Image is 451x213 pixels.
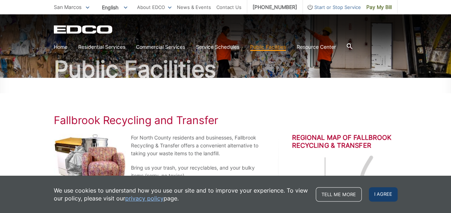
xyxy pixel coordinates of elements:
a: Home [54,43,67,51]
a: Residential Services [78,43,125,51]
p: For North County residents and businesses, Fallbrook Recycling & Transfer offers a convenient alt... [54,134,265,157]
a: Public Facilities [250,43,286,51]
p: We use cookies to understand how you use our site and to improve your experience. To view our pol... [54,186,309,202]
span: English [97,1,133,13]
p: Bring us your trash, your recyclables, and your bulky items (sorry, no toxics). [54,164,265,180]
a: About EDCO [137,3,172,11]
h1: Fallbrook Recycling and Transfer [54,114,398,127]
a: EDCD logo. Return to the homepage. [54,25,113,34]
img: Bulky Trash [54,134,126,184]
span: I agree [369,187,398,202]
span: San Marcos [54,4,81,10]
a: Service Schedules [196,43,239,51]
a: Tell me more [316,187,362,202]
a: News & Events [177,3,211,11]
h2: Regional Map of Fallbrook Recycling & Transfer [292,134,398,150]
a: Contact Us [216,3,241,11]
span: Pay My Bill [366,3,392,11]
a: Commercial Services [136,43,185,51]
h2: Public Facilities [54,58,398,81]
a: Resource Center [297,43,336,51]
a: privacy policy [125,194,164,202]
